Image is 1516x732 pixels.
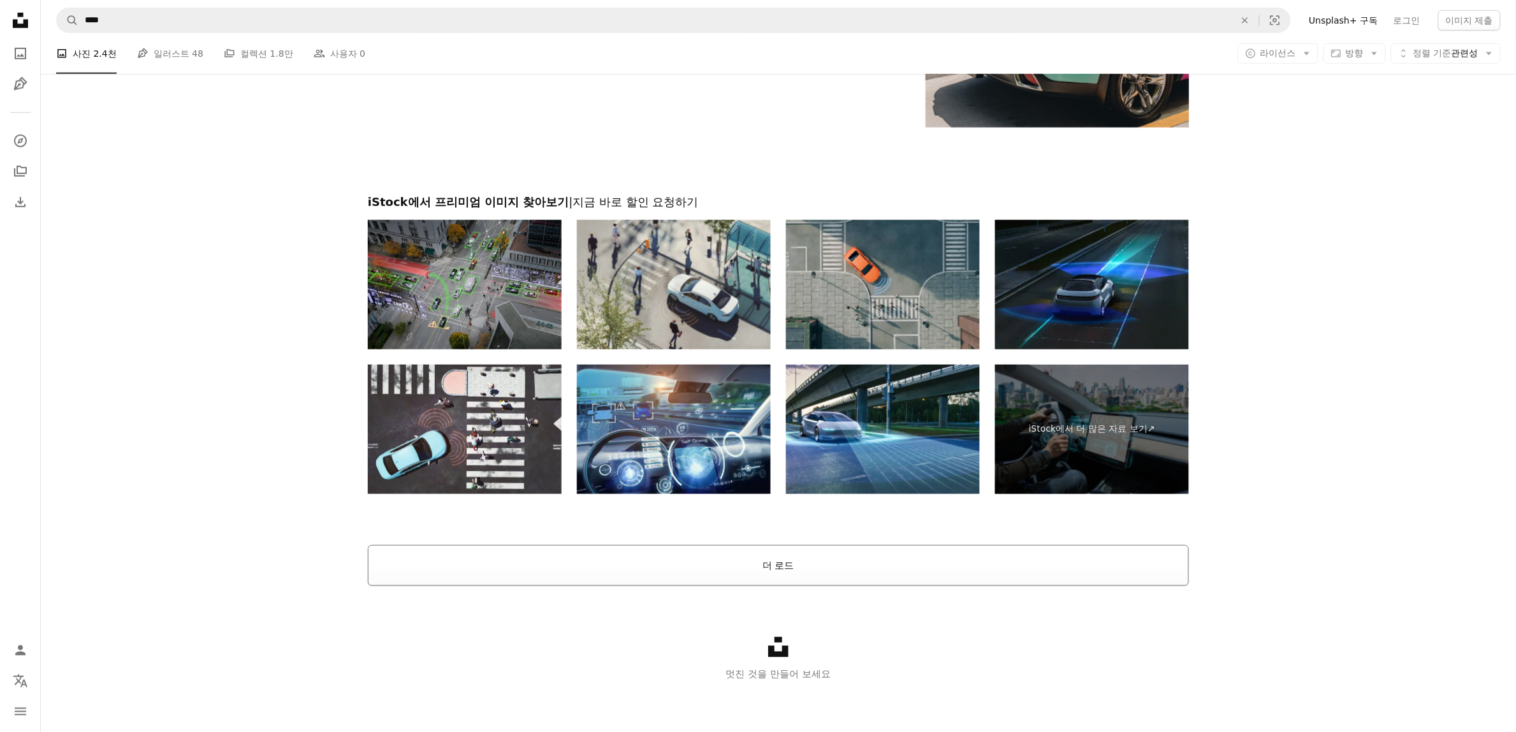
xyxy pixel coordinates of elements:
a: Unsplash+ 구독 [1301,10,1385,31]
a: 컬렉션 [8,159,33,184]
a: 일러스트 [8,71,33,97]
span: 라이선스 [1260,48,1296,58]
a: iStock에서 더 많은 자료 보기↗ [995,365,1189,494]
img: 미래의 자치 자동차 조종석 [577,365,771,494]
a: 다운로드 내역 [8,189,33,215]
span: 0 [360,47,365,61]
button: 방향 [1323,43,1386,64]
span: 관련성 [1413,47,1478,60]
p: 멋진 것을 만들어 보세요 [41,667,1516,682]
a: 홈 — Unsplash [8,8,33,36]
a: 로그인 / 가입 [8,638,33,663]
button: 정렬 기준관련성 [1391,43,1501,64]
span: | 지금 바로 할인 요청하기 [569,195,699,209]
button: Unsplash 검색 [57,8,78,33]
img: 스마트 시티 [368,220,562,349]
button: 삭제 [1231,8,1259,33]
span: 방향 [1346,48,1364,58]
a: 사진 [8,41,33,66]
span: 1.8만 [270,47,293,61]
span: 정렬 기준 [1413,48,1452,58]
button: 이미지 제출 [1438,10,1501,31]
a: 컬렉션 1.8만 [224,33,293,74]
button: 라이선스 [1238,43,1318,64]
img: 움직임을 위한 AI 지원 센서가 있는 최신 차량 [368,365,562,494]
button: 언어 [8,668,33,694]
a: 일러스트 48 [137,33,203,74]
form: 사이트 전체에서 이미지 찾기 [56,8,1291,33]
button: 메뉴 [8,699,33,724]
button: 시각적 검색 [1260,8,1290,33]
img: 환경 센서가 장착된 무인 자동차 [577,220,771,349]
a: 로그인 [1386,10,1428,31]
a: 사용자 0 [314,33,365,74]
button: 더 로드 [368,545,1189,586]
h2: iStock에서 프리미엄 이미지 찾아보기 [368,194,1189,210]
span: 48 [192,47,203,61]
img: 도시 고속도로를 통해 움직이는 자율 주행 3D 자동차. 시각화 개념: 차량, 위험, 속도 제한에 대한 전방 도로를 스캔하는 센서. 데이 어반 드라이브웨이. 프론트 팔로잉 View [786,365,980,494]
img: 미래 지향적인 3D 컨셉 카를 따르는 공중 드론. 도시 고속도로를 통해 움직이는 자율 주행 자동차. 시각화된 AI 센서가 전방 도로를 스캔하여 속도 제한, 차량, 보행자를 스... [995,220,1189,349]
a: 탐색 [8,128,33,154]
img: 혁신적인 자동차, 첨단 자율 주행 센서 선보여 [786,220,980,349]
